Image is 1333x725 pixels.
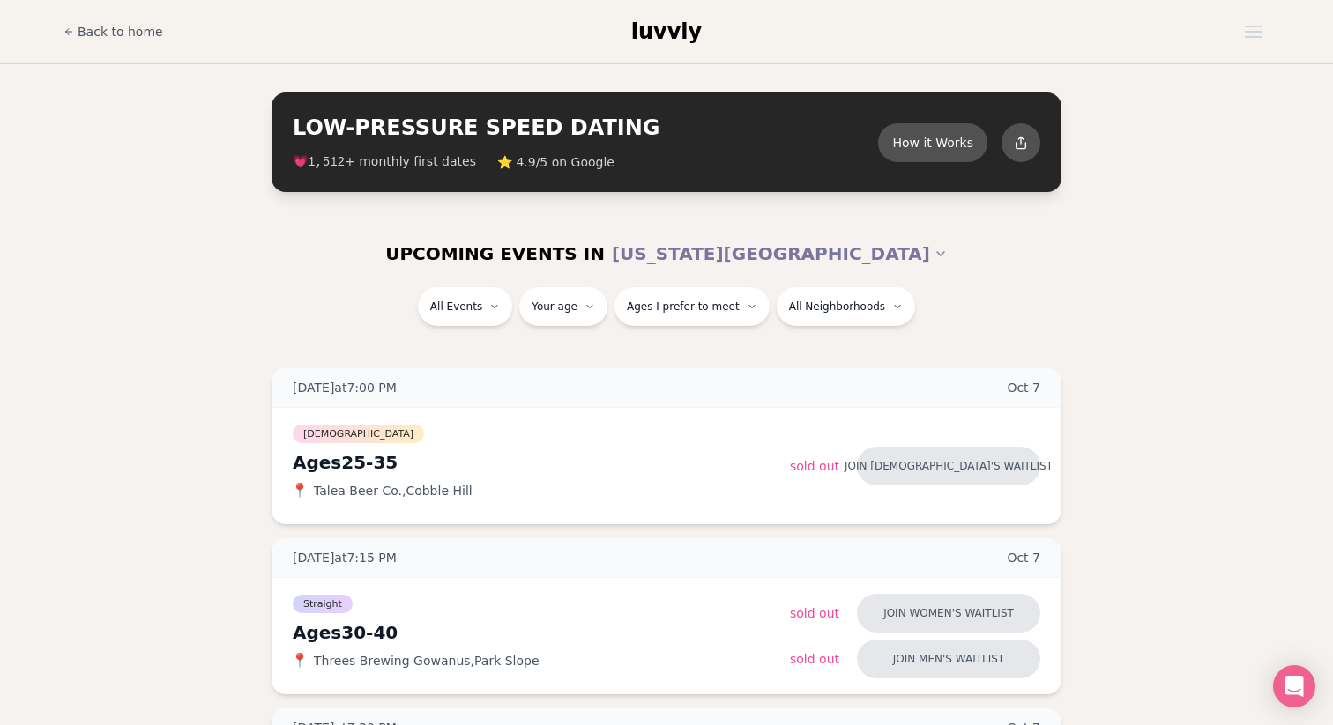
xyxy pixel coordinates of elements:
[497,153,614,171] span: ⭐ 4.9/5 on Google
[631,18,702,46] a: luvvly
[293,114,878,142] h2: LOW-PRESSURE SPEED DATING
[857,640,1040,678] button: Join men's waitlist
[631,19,702,44] span: luvvly
[308,155,345,169] span: 1,512
[1273,665,1315,707] div: Open Intercom Messenger
[878,123,987,162] button: How it Works
[293,654,307,668] span: 📍
[857,447,1040,485] button: Join [DEMOGRAPHIC_DATA]'s waitlist
[293,425,424,443] span: [DEMOGRAPHIC_DATA]
[418,287,512,326] button: All Events
[777,287,915,326] button: All Neighborhoods
[857,594,1040,633] button: Join women's waitlist
[1007,549,1040,566] span: Oct 7
[519,287,607,326] button: Your age
[293,379,397,396] span: [DATE] at 7:00 PM
[1007,379,1040,396] span: Oct 7
[293,484,307,498] span: 📍
[78,23,163,41] span: Back to home
[612,234,948,273] button: [US_STATE][GEOGRAPHIC_DATA]
[293,450,790,475] div: Ages 25-35
[614,287,770,326] button: Ages I prefer to meet
[532,300,577,314] span: Your age
[1238,18,1270,45] button: Open menu
[314,482,473,499] span: Talea Beer Co. , Cobble Hill
[385,241,605,266] span: UPCOMING EVENTS IN
[293,595,353,613] span: Straight
[293,620,790,645] div: Ages 30-40
[790,459,839,473] span: Sold Out
[63,14,163,49] a: Back to home
[430,300,482,314] span: All Events
[627,300,740,314] span: Ages I prefer to meet
[789,300,885,314] span: All Neighborhoods
[293,152,476,171] span: 💗 + monthly first dates
[790,652,839,666] span: Sold Out
[314,652,540,670] span: Threes Brewing Gowanus , Park Slope
[293,549,397,566] span: [DATE] at 7:15 PM
[790,606,839,620] span: Sold Out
